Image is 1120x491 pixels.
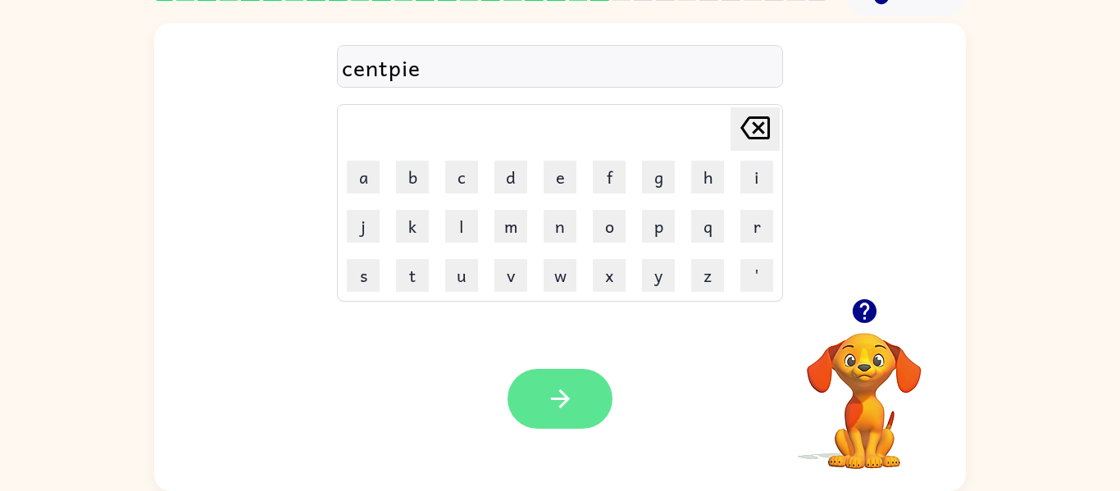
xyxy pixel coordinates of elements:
[593,210,626,243] button: o
[396,210,429,243] button: k
[396,161,429,193] button: b
[544,210,576,243] button: n
[396,259,429,292] button: t
[494,259,527,292] button: v
[445,259,478,292] button: u
[782,307,946,471] video: Your browser must support playing .mp4 files to use Literably. Please try using another browser.
[740,259,773,292] button: '
[593,259,626,292] button: x
[691,161,724,193] button: h
[347,210,380,243] button: j
[740,161,773,193] button: i
[342,50,778,84] div: centpie
[347,161,380,193] button: a
[445,210,478,243] button: l
[445,161,478,193] button: c
[740,210,773,243] button: r
[494,210,527,243] button: m
[691,259,724,292] button: z
[691,210,724,243] button: q
[642,259,675,292] button: y
[544,259,576,292] button: w
[544,161,576,193] button: e
[642,161,675,193] button: g
[347,259,380,292] button: s
[593,161,626,193] button: f
[642,210,675,243] button: p
[494,161,527,193] button: d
